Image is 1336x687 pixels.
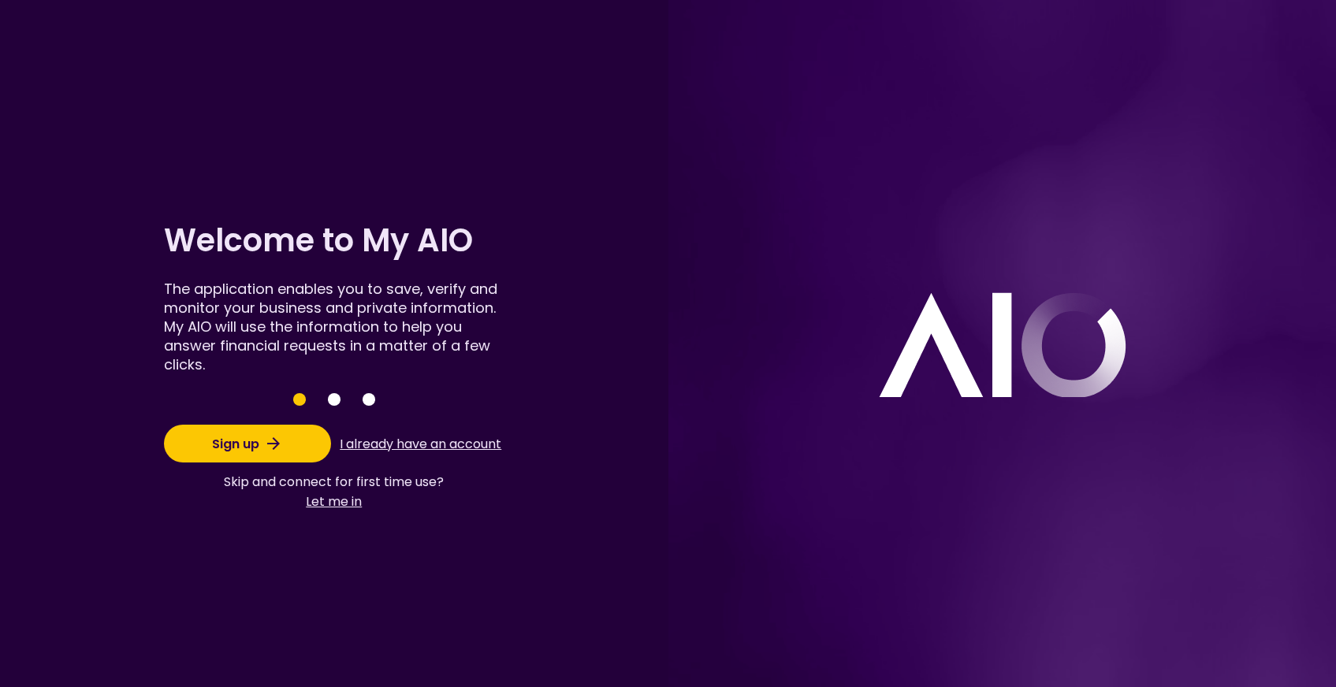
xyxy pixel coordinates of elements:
[328,393,341,406] button: Save
[337,429,504,459] button: I already have an account
[293,393,306,406] button: Save
[224,492,444,511] button: Let me in
[363,393,375,406] button: Save
[164,425,331,462] button: Sign up
[164,280,504,374] div: The application enables you to save, verify and monitor your business and private information. My...
[164,218,504,262] h1: Welcome to My AIO
[224,472,444,492] span: Skip and connect for first time use?
[878,291,1126,397] img: logo white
